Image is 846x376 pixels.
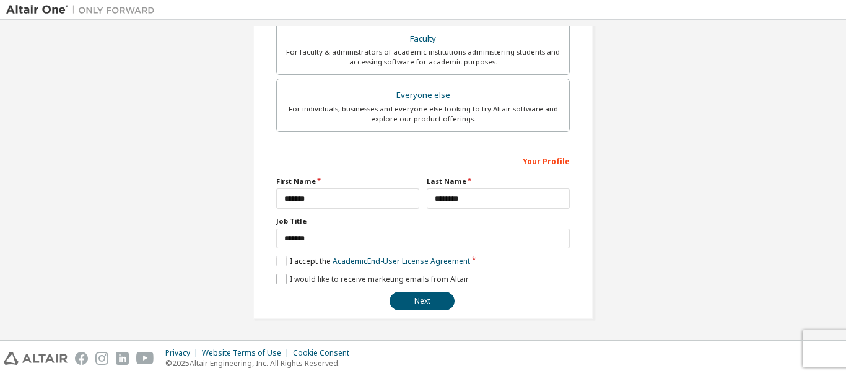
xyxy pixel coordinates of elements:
[6,4,161,16] img: Altair One
[276,256,470,266] label: I accept the
[116,352,129,365] img: linkedin.svg
[333,256,470,266] a: Academic End-User License Agreement
[165,358,357,369] p: © 2025 Altair Engineering, Inc. All Rights Reserved.
[75,352,88,365] img: facebook.svg
[427,177,570,186] label: Last Name
[276,216,570,226] label: Job Title
[284,104,562,124] div: For individuals, businesses and everyone else looking to try Altair software and explore our prod...
[276,274,469,284] label: I would like to receive marketing emails from Altair
[284,30,562,48] div: Faculty
[276,177,419,186] label: First Name
[284,87,562,104] div: Everyone else
[95,352,108,365] img: instagram.svg
[202,348,293,358] div: Website Terms of Use
[136,352,154,365] img: youtube.svg
[165,348,202,358] div: Privacy
[276,151,570,170] div: Your Profile
[293,348,357,358] div: Cookie Consent
[390,292,455,310] button: Next
[284,47,562,67] div: For faculty & administrators of academic institutions administering students and accessing softwa...
[4,352,68,365] img: altair_logo.svg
